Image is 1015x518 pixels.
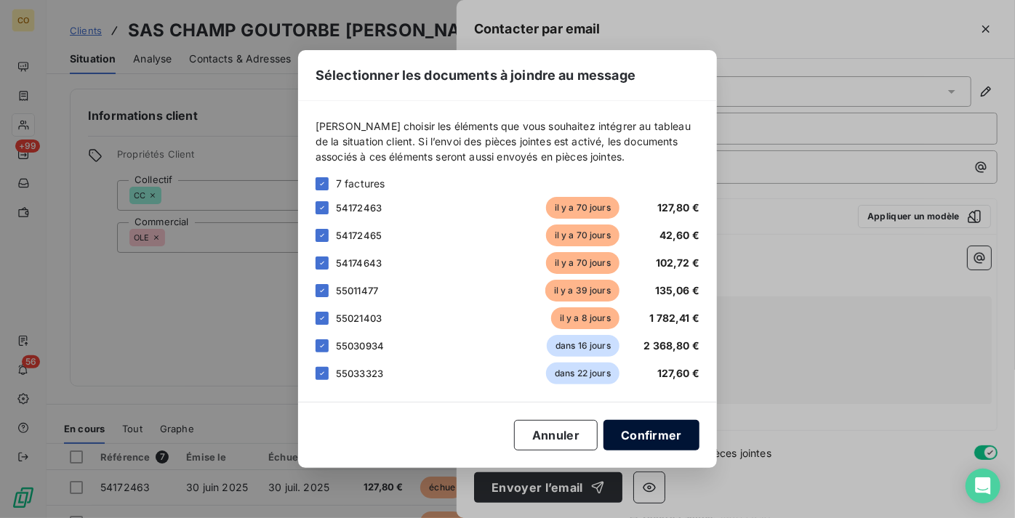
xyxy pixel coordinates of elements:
[644,339,700,352] span: 2 368,80 €
[546,252,619,274] span: il y a 70 jours
[316,65,635,85] span: Sélectionner les documents à joindre au message
[336,230,382,241] span: 54172465
[546,197,619,219] span: il y a 70 jours
[316,118,699,164] span: [PERSON_NAME] choisir les éléments que vous souhaitez intégrer au tableau de la situation client....
[966,469,1000,503] div: Open Intercom Messenger
[655,284,699,296] span: 135,06 €
[336,285,378,296] span: 55011477
[336,176,385,191] span: 7 factures
[546,224,619,246] span: il y a 70 jours
[336,340,384,352] span: 55030934
[650,312,700,324] span: 1 782,41 €
[336,257,382,269] span: 54174643
[336,202,382,214] span: 54172463
[657,201,699,214] span: 127,80 €
[659,229,699,241] span: 42,60 €
[551,307,619,329] span: il y a 8 jours
[656,256,699,269] span: 102,72 €
[545,280,619,302] span: il y a 39 jours
[657,367,699,379] span: 127,60 €
[514,420,598,450] button: Annuler
[336,312,382,324] span: 55021403
[546,363,619,384] span: dans 22 jours
[336,368,383,379] span: 55033323
[603,420,699,450] button: Confirmer
[547,335,619,357] span: dans 16 jours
